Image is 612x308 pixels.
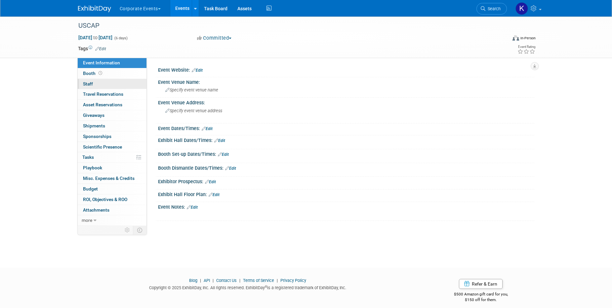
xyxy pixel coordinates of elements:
[83,113,104,118] span: Giveaways
[280,278,306,283] a: Privacy Policy
[275,278,279,283] span: |
[211,278,215,283] span: |
[78,6,111,12] img: ExhibitDay
[158,65,534,74] div: Event Website:
[78,163,146,173] a: Playbook
[243,278,274,283] a: Terms of Service
[83,176,135,181] span: Misc. Expenses & Credits
[218,152,229,157] a: Edit
[468,34,536,44] div: Event Format
[189,278,197,283] a: Blog
[83,165,102,170] span: Playbook
[83,134,111,139] span: Sponsorships
[114,36,128,40] span: (6 days)
[428,297,534,303] div: $150 off for them.
[158,98,534,106] div: Event Venue Address:
[205,180,216,184] a: Edit
[428,287,534,302] div: $500 Amazon gift card for you,
[515,2,528,15] img: Keirsten Davis
[78,283,418,291] div: Copyright © 2025 ExhibitDay, Inc. All rights reserved. ExhibitDay is a registered trademark of Ex...
[78,45,106,52] td: Tags
[187,205,198,210] a: Edit
[192,68,203,73] a: Edit
[204,278,210,283] a: API
[78,68,146,79] a: Booth
[78,100,146,110] a: Asset Reservations
[83,81,93,86] span: Staff
[92,35,99,40] span: to
[82,218,92,223] span: more
[214,138,225,143] a: Edit
[158,189,534,198] div: Exhibit Hall Floor Plan:
[158,77,534,86] div: Event Venue Name:
[209,192,220,197] a: Edit
[83,60,120,65] span: Event Information
[83,102,122,107] span: Asset Reservations
[195,35,234,42] button: Committed
[158,123,534,132] div: Event Dates/Times:
[78,89,146,99] a: Travel Reservations
[225,166,236,171] a: Edit
[78,58,146,68] a: Event Information
[83,197,127,202] span: ROI, Objectives & ROO
[78,110,146,120] a: Giveaways
[83,71,103,76] span: Booth
[459,279,503,289] a: Refer & Earn
[158,202,534,211] div: Event Notes:
[122,226,133,234] td: Personalize Event Tab Strip
[83,186,98,191] span: Budget
[78,173,146,184] a: Misc. Expenses & Credits
[83,144,122,150] span: Scientific Presence
[158,135,534,144] div: Exhibit Hall Dates/Times:
[78,152,146,162] a: Tasks
[97,71,103,76] span: Booth not reserved yet
[78,79,146,89] a: Staff
[476,3,507,15] a: Search
[520,36,536,41] div: In-Person
[83,207,109,213] span: Attachments
[202,126,213,131] a: Edit
[216,278,237,283] a: Contact Us
[78,194,146,205] a: ROI, Objectives & ROO
[83,91,123,97] span: Travel Reservations
[485,6,501,11] span: Search
[198,278,203,283] span: |
[82,154,94,160] span: Tasks
[78,131,146,142] a: Sponsorships
[165,87,218,92] span: Specify event venue name
[158,163,534,172] div: Booth Dismantle Dates/Times:
[158,149,534,158] div: Booth Set-up Dates/Times:
[165,108,222,113] span: Specify event venue address
[95,47,106,51] a: Edit
[78,35,113,41] span: [DATE] [DATE]
[133,226,146,234] td: Toggle Event Tabs
[238,278,242,283] span: |
[265,285,267,289] sup: ®
[83,123,105,128] span: Shipments
[78,142,146,152] a: Scientific Presence
[517,45,535,49] div: Event Rating
[76,20,497,32] div: USCAP
[512,35,519,41] img: Format-Inperson.png
[78,184,146,194] a: Budget
[158,177,534,185] div: Exhibitor Prospectus:
[78,215,146,225] a: more
[78,205,146,215] a: Attachments
[78,121,146,131] a: Shipments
